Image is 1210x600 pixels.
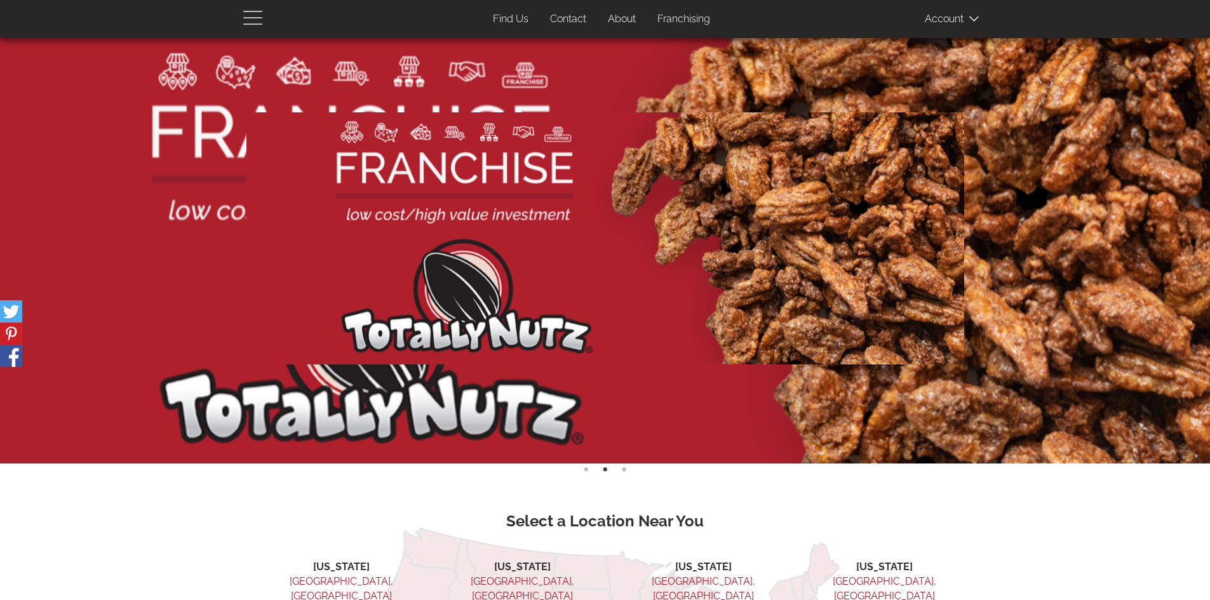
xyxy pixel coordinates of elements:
[618,463,631,476] button: 3 of 3
[268,560,415,575] li: [US_STATE]
[599,463,612,476] button: 2 of 3
[598,7,645,32] a: About
[253,513,958,530] h3: Select a Location Near You
[483,7,538,32] a: Find Us
[811,560,958,575] li: [US_STATE]
[580,463,593,476] button: 1 of 3
[541,7,596,32] a: Contact
[449,560,596,575] li: [US_STATE]
[246,112,964,364] img: Low cost/High value investment
[630,560,777,575] li: [US_STATE]
[648,7,720,32] a: Franchising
